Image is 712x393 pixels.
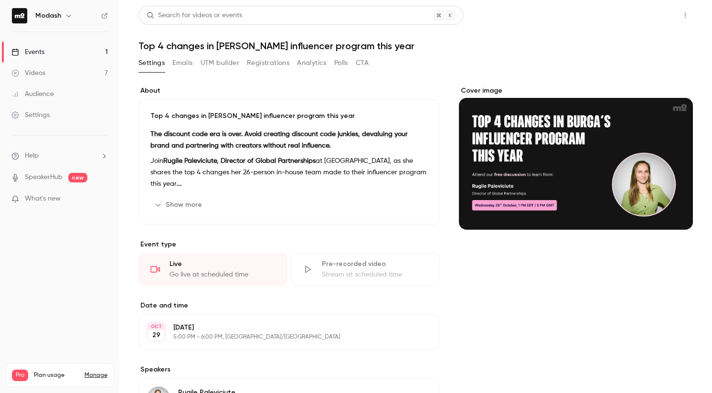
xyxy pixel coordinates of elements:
label: Date and time [138,301,440,310]
label: About [138,86,440,96]
div: Live [170,259,275,269]
span: Pro [12,370,28,381]
p: Top 4 changes in [PERSON_NAME] influencer program this year [150,111,428,121]
button: Polls [334,55,348,71]
div: Audience [11,89,54,99]
button: UTM builder [201,55,239,71]
div: Go live at scheduled time [170,270,275,279]
h1: Top 4 changes in [PERSON_NAME] influencer program this year [138,40,693,52]
label: Speakers [138,365,440,374]
p: Join at [GEOGRAPHIC_DATA], as she shares the top 4 changes her 26-person in-house team made to th... [150,155,428,190]
button: CTA [356,55,369,71]
a: Manage [85,372,107,379]
div: Pre-recorded videoStream at scheduled time [291,253,439,286]
div: Events [11,47,44,57]
div: LiveGo live at scheduled time [138,253,287,286]
strong: Rugile Paleviciute, Director of Global Partnerships [163,158,316,164]
img: Modash [12,8,27,23]
li: help-dropdown-opener [11,151,108,161]
span: What's new [25,194,61,204]
button: Show more [150,197,208,212]
button: Registrations [247,55,289,71]
div: Stream at scheduled time [322,270,427,279]
div: Settings [11,110,50,120]
div: Videos [11,68,45,78]
section: Cover image [459,86,693,230]
a: SpeakerHub [25,172,63,182]
div: Search for videos or events [147,11,242,21]
span: Help [25,151,39,161]
button: Share [632,6,670,25]
p: Event type [138,240,440,249]
button: Settings [138,55,165,71]
p: 5:00 PM - 6:00 PM, [GEOGRAPHIC_DATA]/[GEOGRAPHIC_DATA] [173,333,389,341]
span: new [68,173,87,182]
p: [DATE] [173,323,389,332]
button: Emails [172,55,192,71]
div: OCT [148,323,165,330]
span: Plan usage [34,372,79,379]
strong: The discount code era is over. Avoid creating discount code junkies, devaluing your brand and par... [150,131,408,149]
h6: Modash [35,11,61,21]
iframe: Noticeable Trigger [96,195,108,203]
p: 29 [152,330,160,340]
button: Analytics [297,55,327,71]
label: Cover image [459,86,693,96]
div: Pre-recorded video [322,259,427,269]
